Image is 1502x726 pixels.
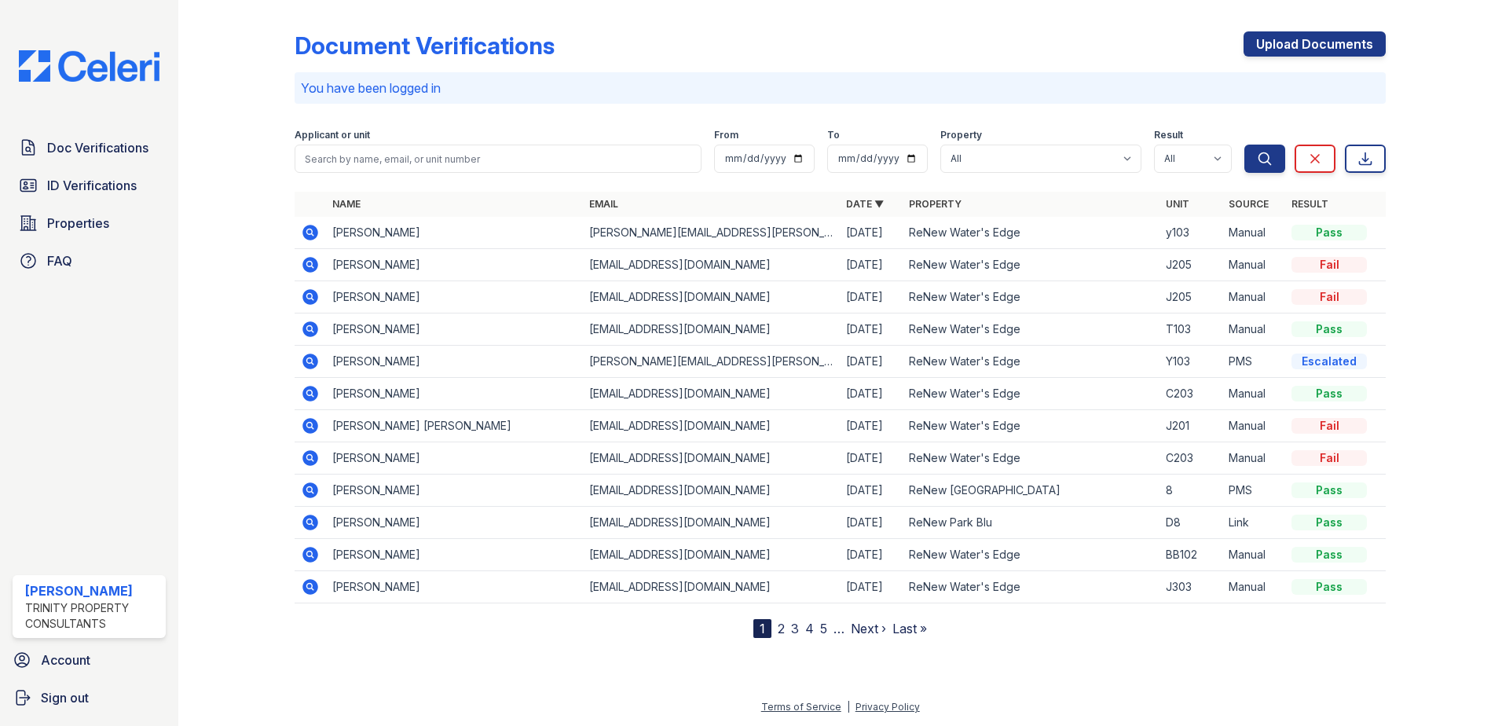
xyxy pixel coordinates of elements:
[1159,313,1222,346] td: T103
[833,619,844,638] span: …
[13,207,166,239] a: Properties
[1159,571,1222,603] td: J303
[583,313,840,346] td: [EMAIL_ADDRESS][DOMAIN_NAME]
[1244,31,1386,57] a: Upload Documents
[326,249,583,281] td: [PERSON_NAME]
[25,600,159,632] div: Trinity Property Consultants
[1166,198,1189,210] a: Unit
[714,129,738,141] label: From
[847,701,850,713] div: |
[326,346,583,378] td: [PERSON_NAME]
[1222,410,1285,442] td: Manual
[583,346,840,378] td: [PERSON_NAME][EMAIL_ADDRESS][PERSON_NAME][PERSON_NAME][DOMAIN_NAME]
[1222,249,1285,281] td: Manual
[1159,539,1222,571] td: BB102
[1222,539,1285,571] td: Manual
[583,475,840,507] td: [EMAIL_ADDRESS][DOMAIN_NAME]
[761,701,841,713] a: Terms of Service
[295,31,555,60] div: Document Verifications
[1222,346,1285,378] td: PMS
[326,378,583,410] td: [PERSON_NAME]
[855,701,920,713] a: Privacy Policy
[13,170,166,201] a: ID Verifications
[1159,442,1222,475] td: C203
[1291,257,1367,273] div: Fail
[1291,579,1367,595] div: Pass
[840,249,903,281] td: [DATE]
[47,138,148,157] span: Doc Verifications
[903,249,1159,281] td: ReNew Water's Edge
[1222,507,1285,539] td: Link
[1291,321,1367,337] div: Pass
[892,621,927,636] a: Last »
[13,245,166,277] a: FAQ
[583,281,840,313] td: [EMAIL_ADDRESS][DOMAIN_NAME]
[903,410,1159,442] td: ReNew Water's Edge
[820,621,827,636] a: 5
[1291,450,1367,466] div: Fail
[1222,217,1285,249] td: Manual
[940,129,982,141] label: Property
[1291,386,1367,401] div: Pass
[903,217,1159,249] td: ReNew Water's Edge
[1154,129,1183,141] label: Result
[47,251,72,270] span: FAQ
[903,571,1159,603] td: ReNew Water's Edge
[583,571,840,603] td: [EMAIL_ADDRESS][DOMAIN_NAME]
[583,539,840,571] td: [EMAIL_ADDRESS][DOMAIN_NAME]
[909,198,962,210] a: Property
[583,410,840,442] td: [EMAIL_ADDRESS][DOMAIN_NAME]
[326,313,583,346] td: [PERSON_NAME]
[1159,249,1222,281] td: J205
[326,442,583,475] td: [PERSON_NAME]
[326,281,583,313] td: [PERSON_NAME]
[583,217,840,249] td: [PERSON_NAME][EMAIL_ADDRESS][PERSON_NAME][PERSON_NAME][DOMAIN_NAME]
[41,651,90,669] span: Account
[326,571,583,603] td: [PERSON_NAME]
[903,475,1159,507] td: ReNew [GEOGRAPHIC_DATA]
[903,539,1159,571] td: ReNew Water's Edge
[6,644,172,676] a: Account
[903,378,1159,410] td: ReNew Water's Edge
[1222,475,1285,507] td: PMS
[1159,507,1222,539] td: D8
[13,132,166,163] a: Doc Verifications
[791,621,799,636] a: 3
[1222,571,1285,603] td: Manual
[1159,217,1222,249] td: y103
[840,346,903,378] td: [DATE]
[47,214,109,233] span: Properties
[1291,289,1367,305] div: Fail
[295,145,702,173] input: Search by name, email, or unit number
[583,442,840,475] td: [EMAIL_ADDRESS][DOMAIN_NAME]
[1222,378,1285,410] td: Manual
[326,539,583,571] td: [PERSON_NAME]
[6,50,172,82] img: CE_Logo_Blue-a8612792a0a2168367f1c8372b55b34899dd931a85d93a1a3d3e32e68fde9ad4.png
[6,682,172,713] a: Sign out
[326,507,583,539] td: [PERSON_NAME]
[753,619,771,638] div: 1
[1291,515,1367,530] div: Pass
[25,581,159,600] div: [PERSON_NAME]
[583,507,840,539] td: [EMAIL_ADDRESS][DOMAIN_NAME]
[1222,281,1285,313] td: Manual
[583,378,840,410] td: [EMAIL_ADDRESS][DOMAIN_NAME]
[326,410,583,442] td: [PERSON_NAME] [PERSON_NAME]
[1291,225,1367,240] div: Pass
[326,217,583,249] td: [PERSON_NAME]
[583,249,840,281] td: [EMAIL_ADDRESS][DOMAIN_NAME]
[1291,418,1367,434] div: Fail
[1229,198,1269,210] a: Source
[903,313,1159,346] td: ReNew Water's Edge
[47,176,137,195] span: ID Verifications
[840,539,903,571] td: [DATE]
[840,507,903,539] td: [DATE]
[827,129,840,141] label: To
[840,378,903,410] td: [DATE]
[805,621,814,636] a: 4
[1159,346,1222,378] td: Y103
[326,475,583,507] td: [PERSON_NAME]
[1159,475,1222,507] td: 8
[1291,482,1367,498] div: Pass
[840,475,903,507] td: [DATE]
